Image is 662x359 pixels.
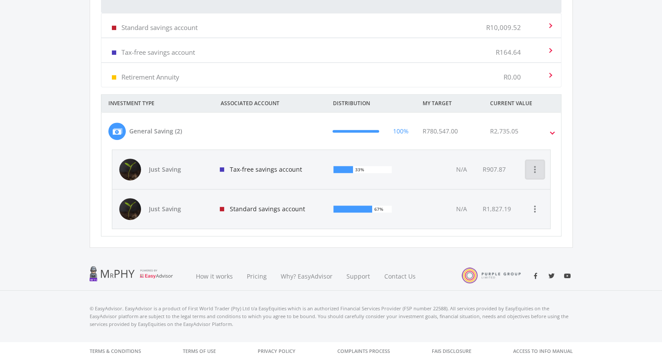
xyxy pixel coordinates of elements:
mat-expansion-panel-header: Retirement Annuity R0.00 [101,63,561,87]
div: INVESTMENT TYPE [101,95,214,112]
p: © EasyAdvisor. EasyAdvisor is a product of First World Trader (Pty) Ltd t/a EasyEquities which is... [90,305,573,328]
a: Support [339,262,377,291]
mat-expansion-panel-header: Tax-free savings account R164.64 [101,38,561,62]
p: Standard savings account [121,23,198,32]
div: Standard savings account [213,189,327,229]
a: Why? EasyAdvisor [274,262,339,291]
span: Just Saving [149,165,210,174]
span: N/A [456,165,467,173]
div: Your Available Funds i Account Type Available Funds [101,13,561,87]
div: 33% [353,165,364,174]
span: R780,547.00 [423,127,458,135]
mat-expansion-panel-header: General Saving (2) 100% R780,547.00 R2,735.05 [101,113,561,150]
div: 100% [393,126,409,136]
i: more_vert [530,204,540,214]
div: 67% [372,205,383,213]
i: more_vert [530,164,540,175]
span: Just Saving [149,205,210,213]
div: R1,827.19 [482,205,511,213]
div: General Saving (2) [129,126,182,136]
div: DISTRIBUTION [326,95,416,112]
p: R0.00 [504,73,521,81]
div: Tax-free savings account [213,150,327,189]
div: R907.87 [482,165,505,174]
span: N/A [456,205,467,213]
div: R2,735.05 [490,126,518,136]
div: ASSOCIATED ACCOUNT [214,95,326,112]
p: Retirement Annuity [121,73,179,81]
div: General Saving (2) 100% R780,547.00 R2,735.05 [101,150,561,236]
div: MY TARGET [416,95,483,112]
div: CURRENT VALUE [483,95,573,112]
button: more_vert [526,200,544,218]
p: Tax-free savings account [121,48,195,57]
a: How it works [189,262,240,291]
a: Pricing [240,262,274,291]
p: R10,009.52 [486,23,521,32]
a: Contact Us [377,262,423,291]
button: more_vert [526,161,544,178]
mat-expansion-panel-header: Standard savings account R10,009.52 [101,13,561,37]
p: R164.64 [496,48,521,57]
